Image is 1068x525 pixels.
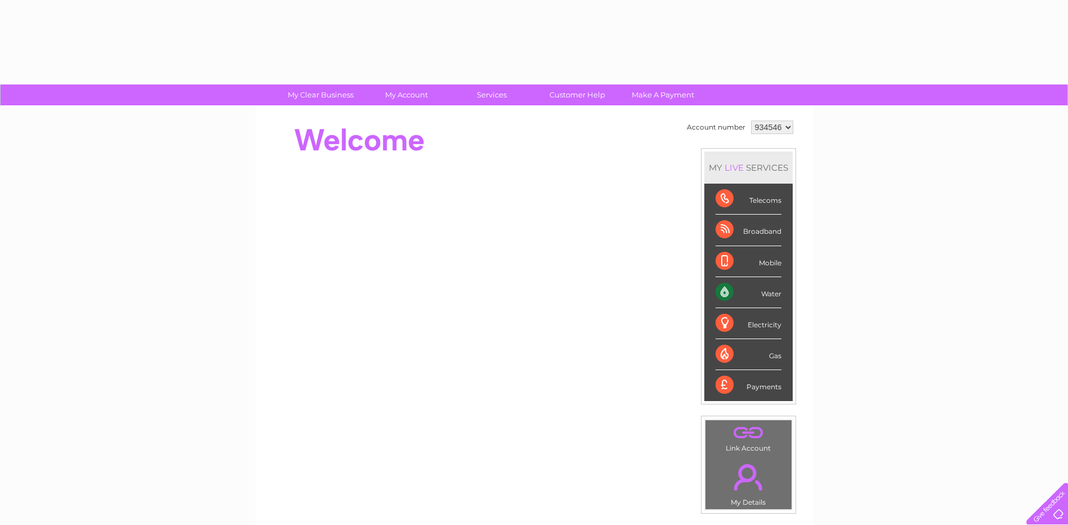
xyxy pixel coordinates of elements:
[704,152,793,184] div: MY SERVICES
[360,84,453,105] a: My Account
[716,277,781,308] div: Water
[716,246,781,277] div: Mobile
[708,423,789,443] a: .
[716,184,781,215] div: Telecoms
[716,308,781,339] div: Electricity
[274,84,367,105] a: My Clear Business
[705,420,792,455] td: Link Account
[616,84,709,105] a: Make A Payment
[531,84,624,105] a: Customer Help
[708,457,789,497] a: .
[705,455,792,510] td: My Details
[445,84,538,105] a: Services
[716,339,781,370] div: Gas
[722,162,746,173] div: LIVE
[716,215,781,246] div: Broadband
[684,118,748,137] td: Account number
[716,370,781,401] div: Payments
